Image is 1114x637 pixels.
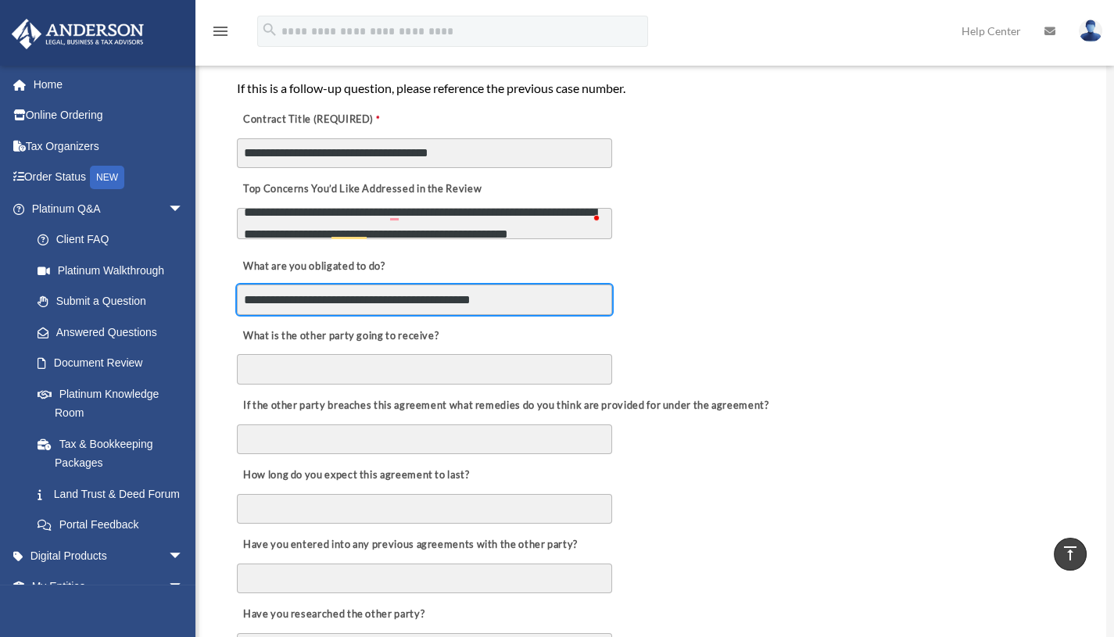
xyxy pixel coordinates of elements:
label: Have you entered into any previous agreements with the other party? [237,535,582,556]
div: NEW [90,166,124,189]
label: How long do you expect this agreement to last? [237,465,473,487]
a: Submit a Question [22,286,207,317]
label: Have you researched the other party? [237,604,428,626]
a: Tax Organizers [11,131,207,162]
span: arrow_drop_down [168,571,199,603]
a: Answered Questions [22,317,207,348]
a: Document Review [22,348,199,379]
i: search [261,21,278,38]
a: Land Trust & Deed Forum [22,478,207,510]
a: My Entitiesarrow_drop_down [11,571,207,603]
a: Platinum Walkthrough [22,255,207,286]
span: arrow_drop_down [168,540,199,572]
a: Platinum Knowledge Room [22,378,207,428]
a: vertical_align_top [1054,538,1087,571]
span: arrow_drop_down [168,193,199,225]
img: Anderson Advisors Platinum Portal [7,19,149,49]
a: Platinum Q&Aarrow_drop_down [11,193,207,224]
label: Contract Title (REQUIRED) [237,109,393,131]
i: vertical_align_top [1061,544,1080,563]
label: What is the other party going to receive? [237,325,442,347]
a: Tax & Bookkeeping Packages [22,428,207,478]
label: If the other party breaches this agreement what remedies do you think are provided for under the ... [237,395,772,417]
a: Online Ordering [11,100,207,131]
label: Top Concerns You’d Like Addressed in the Review [237,179,485,201]
a: Client FAQ [22,224,207,256]
img: User Pic [1079,20,1102,42]
div: The standard turnaround time for contract review is 7-10 Business Days. Expedite options and pric... [237,38,1068,98]
a: Portal Feedback [22,510,207,541]
a: Home [11,69,207,100]
a: menu [211,27,230,41]
textarea: To enrich screen reader interactions, please activate Accessibility in Grammarly extension settings [237,208,612,239]
label: What are you obligated to do? [237,256,393,277]
a: Order StatusNEW [11,162,207,194]
a: Digital Productsarrow_drop_down [11,540,207,571]
i: menu [211,22,230,41]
